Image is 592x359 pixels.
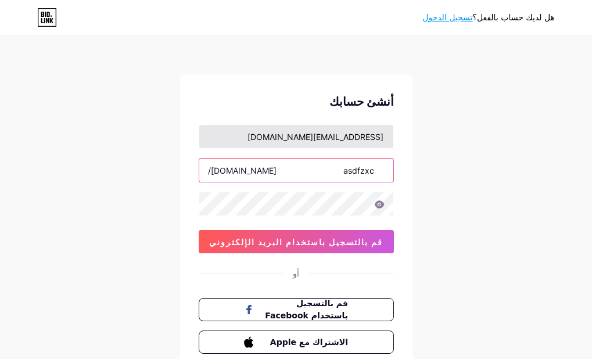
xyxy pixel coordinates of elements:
div: هل لديك حساب بالفعل؟ [422,12,555,24]
input: البريد الإلكتروني [199,125,393,148]
div: أنشئ حسابك [199,93,394,110]
button: قم بالتسجيل باستخدام البريد الإلكتروني [199,230,394,253]
a: تسجيل الدخول [422,13,472,22]
span: الاشتراك مع Apple [258,336,348,349]
div: [DOMAIN_NAME]/ [208,164,277,177]
input: اسم المستخدم [199,159,393,182]
button: الاشتراك مع Apple [199,331,394,354]
div: أو [293,267,299,279]
span: قم بالتسجيل باستخدام البريد الإلكتروني [209,237,383,247]
span: قم بالتسجيل باستخدام Facebook [258,297,348,322]
button: قم بالتسجيل باستخدام Facebook [199,298,394,321]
